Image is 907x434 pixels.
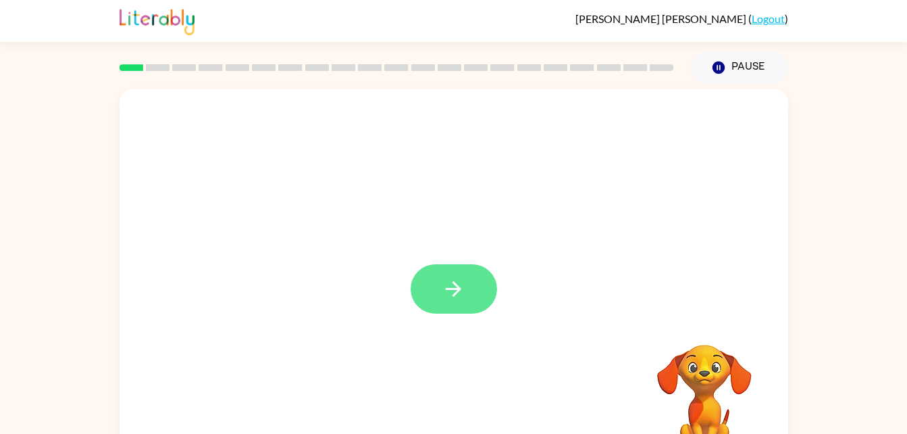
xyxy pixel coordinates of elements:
[690,52,788,83] button: Pause
[752,12,785,25] a: Logout
[575,12,788,25] div: ( )
[120,5,195,35] img: Literably
[575,12,748,25] span: [PERSON_NAME] [PERSON_NAME]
